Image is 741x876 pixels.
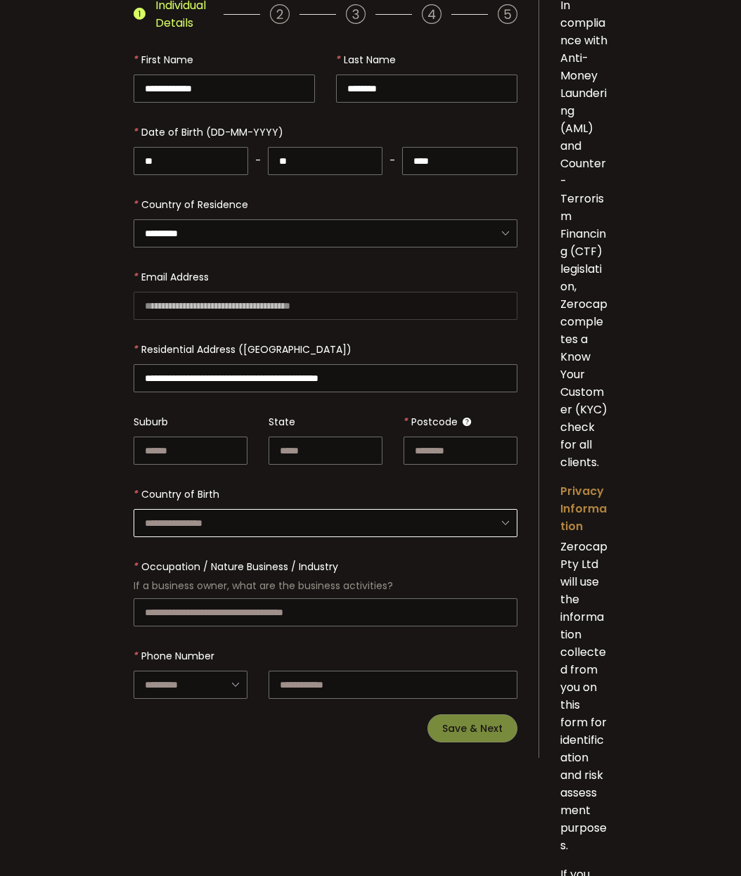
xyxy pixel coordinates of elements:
[442,723,503,733] span: Save & Next
[572,724,741,876] iframe: Chat Widget
[389,146,395,175] span: -
[427,714,517,742] button: Save & Next
[572,724,741,876] div: 聊天小工具
[560,539,607,854] span: Zerocap Pty Ltd will use the information collected from you on this form for identification and r...
[255,146,261,175] span: -
[560,483,607,534] span: Privacy Information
